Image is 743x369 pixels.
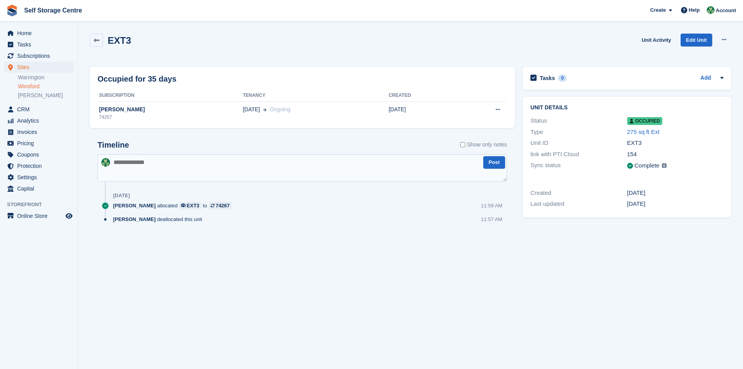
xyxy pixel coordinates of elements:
[101,158,110,167] img: Neil Taylor
[530,105,723,111] h2: Unit details
[530,150,627,159] div: link with PTI Cloud
[270,106,290,112] span: Ongoing
[187,202,200,209] div: EXT3
[17,50,64,61] span: Subscriptions
[17,138,64,149] span: Pricing
[530,128,627,137] div: Type
[460,141,465,149] input: Show only notes
[113,216,156,223] span: [PERSON_NAME]
[460,141,507,149] label: Show only notes
[243,89,388,102] th: Tenancy
[483,156,505,169] button: Post
[98,73,176,85] h2: Occupied for 35 days
[558,75,567,82] div: 0
[17,172,64,183] span: Settings
[4,183,74,194] a: menu
[707,6,715,14] img: Neil Taylor
[4,115,74,126] a: menu
[716,7,736,14] span: Account
[21,4,85,17] a: Self Storage Centre
[17,28,64,39] span: Home
[113,193,130,199] div: [DATE]
[4,104,74,115] a: menu
[209,202,232,209] a: 74267
[4,50,74,61] a: menu
[17,183,64,194] span: Capital
[4,62,74,73] a: menu
[530,161,627,171] div: Sync status
[638,34,674,46] a: Unit Activity
[627,128,660,135] a: 275 sq ft Ext
[216,202,230,209] div: 74267
[650,6,666,14] span: Create
[17,62,64,73] span: Sites
[98,114,243,121] div: 74267
[4,210,74,221] a: menu
[17,115,64,126] span: Analytics
[635,161,660,170] div: Complete
[4,138,74,149] a: menu
[113,202,156,209] span: [PERSON_NAME]
[4,149,74,160] a: menu
[243,105,260,114] span: [DATE]
[627,150,723,159] div: 154
[481,216,502,223] div: 11:57 AM
[627,200,723,209] div: [DATE]
[98,89,243,102] th: Subscription
[627,189,723,198] div: [DATE]
[17,127,64,137] span: Invoices
[4,28,74,39] a: menu
[481,202,502,209] div: 11:59 AM
[98,105,243,114] div: [PERSON_NAME]
[113,216,206,223] div: deallocated this unit
[64,211,74,221] a: Preview store
[4,172,74,183] a: menu
[179,202,201,209] a: EXT3
[17,149,64,160] span: Coupons
[662,163,667,168] img: icon-info-grey-7440780725fd019a000dd9b08b2336e03edf1995a4989e88bcd33f0948082b44.svg
[627,117,662,125] span: Occupied
[388,89,457,102] th: Created
[17,39,64,50] span: Tasks
[4,39,74,50] a: menu
[689,6,700,14] span: Help
[530,189,627,198] div: Created
[17,104,64,115] span: CRM
[681,34,712,46] a: Edit Unit
[108,35,131,46] h2: EXT3
[98,141,129,150] h2: Timeline
[530,139,627,148] div: Unit ID
[627,139,723,148] div: EXT3
[530,200,627,209] div: Last updated
[4,127,74,137] a: menu
[113,202,236,209] div: allocated to
[17,210,64,221] span: Online Store
[700,74,711,83] a: Add
[6,5,18,16] img: stora-icon-8386f47178a22dfd0bd8f6a31ec36ba5ce8667c1dd55bd0f319d3a0aa187defe.svg
[7,201,78,209] span: Storefront
[18,92,74,99] a: [PERSON_NAME]
[18,83,74,90] a: Winsford
[540,75,555,82] h2: Tasks
[388,102,457,125] td: [DATE]
[4,160,74,171] a: menu
[530,116,627,125] div: Status
[17,160,64,171] span: Protection
[18,74,74,81] a: Warrington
